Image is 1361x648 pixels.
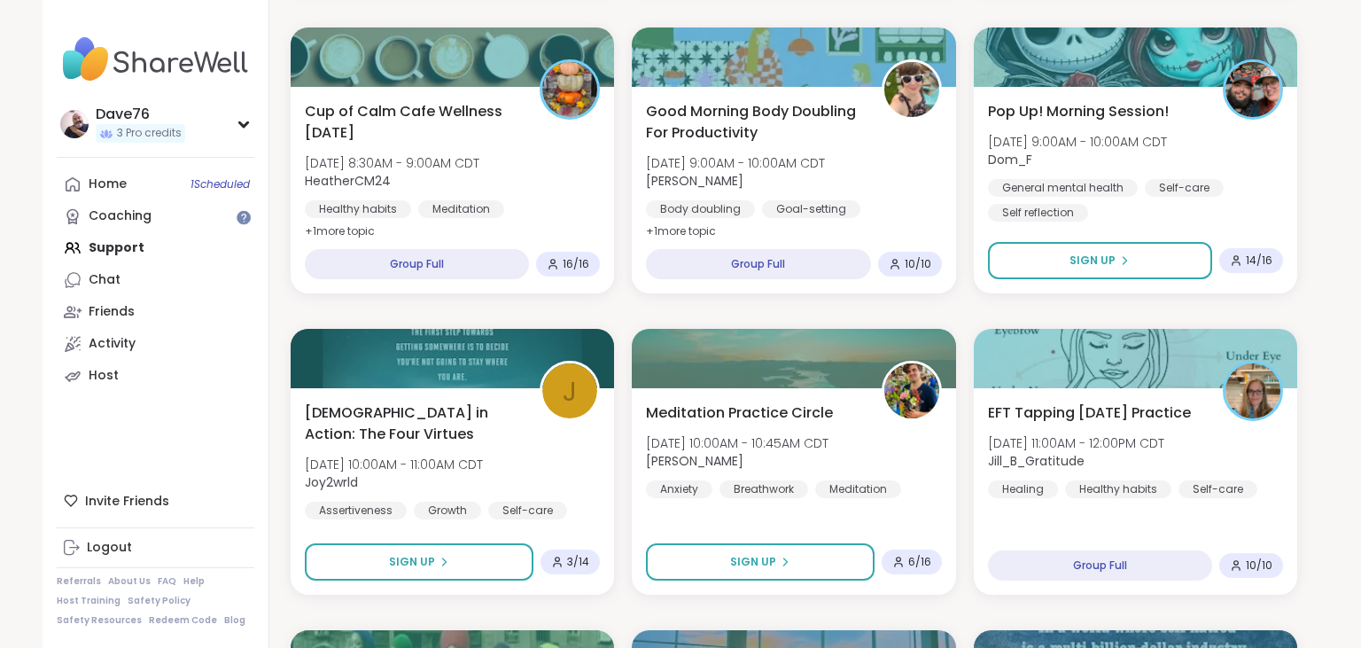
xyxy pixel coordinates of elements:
a: Safety Policy [128,595,191,607]
button: Sign Up [305,543,533,581]
a: Logout [57,532,254,564]
img: Nicholas [884,363,939,418]
span: [DATE] 10:00AM - 11:00AM CDT [305,456,483,473]
span: 6 / 16 [908,555,931,569]
div: Assertiveness [305,502,407,519]
a: Blog [224,614,245,627]
div: Coaching [89,207,152,225]
div: Self-care [1145,179,1224,197]
span: Good Morning Body Doubling For Productivity [646,101,861,144]
a: Activity [57,328,254,360]
div: Meditation [418,200,504,218]
div: Self-care [488,502,567,519]
div: Activity [89,335,136,353]
a: Help [183,575,205,588]
span: 10 / 10 [1246,558,1272,573]
img: Dave76 [60,110,89,138]
div: Meditation [815,480,901,498]
a: About Us [108,575,151,588]
a: Coaching [57,200,254,232]
div: Group Full [305,249,529,279]
a: Host [57,360,254,392]
div: Healthy habits [1065,480,1171,498]
b: [PERSON_NAME] [646,452,743,470]
b: Dom_F [988,151,1032,168]
div: Healing [988,480,1058,498]
span: J [563,371,577,412]
span: [DATE] 9:00AM - 10:00AM CDT [988,133,1167,151]
div: Invite Friends [57,485,254,517]
button: Sign Up [646,543,874,581]
div: Group Full [988,550,1212,581]
div: General mental health [988,179,1138,197]
b: Joy2wrld [305,473,358,491]
div: Home [89,176,127,193]
img: Adrienne_QueenOfTheDawn [884,62,939,117]
iframe: Spotlight [237,210,251,224]
img: HeatherCM24 [542,62,597,117]
img: Jill_B_Gratitude [1225,363,1280,418]
div: Healthy habits [305,200,411,218]
div: Friends [89,303,135,321]
div: Growth [414,502,481,519]
a: Friends [57,296,254,328]
div: Dave76 [96,105,185,124]
a: Referrals [57,575,101,588]
span: Pop Up! Morning Session! [988,101,1169,122]
img: Dom_F [1225,62,1280,117]
span: 14 / 16 [1246,254,1272,268]
span: [DATE] 11:00AM - 12:00PM CDT [988,434,1164,452]
a: FAQ [158,575,176,588]
span: 3 / 14 [567,555,589,569]
b: HeatherCM24 [305,172,391,190]
span: 1 Scheduled [191,177,250,191]
span: [DEMOGRAPHIC_DATA] in Action: The Four Virtues [305,402,520,445]
img: ShareWell Nav Logo [57,28,254,90]
div: Self reflection [988,204,1088,222]
a: Host Training [57,595,121,607]
span: [DATE] 9:00AM - 10:00AM CDT [646,154,825,172]
a: Chat [57,264,254,296]
span: [DATE] 8:30AM - 9:00AM CDT [305,154,479,172]
span: [DATE] 10:00AM - 10:45AM CDT [646,434,828,452]
a: Home1Scheduled [57,168,254,200]
b: Jill_B_Gratitude [988,452,1085,470]
a: Redeem Code [149,614,217,627]
div: Body doubling [646,200,755,218]
span: Meditation Practice Circle [646,402,833,424]
span: 16 / 16 [563,257,589,271]
span: Sign Up [730,554,776,570]
div: Goal-setting [762,200,860,218]
span: Cup of Calm Cafe Wellness [DATE] [305,101,520,144]
span: EFT Tapping [DATE] Practice [988,402,1191,424]
div: Self-care [1178,480,1257,498]
span: Sign Up [389,554,435,570]
div: Anxiety [646,480,712,498]
div: Chat [89,271,121,289]
span: Sign Up [1069,253,1116,269]
div: Group Full [646,249,870,279]
div: Logout [87,539,132,557]
b: [PERSON_NAME] [646,172,743,190]
a: Safety Resources [57,614,142,627]
button: Sign Up [988,242,1212,279]
span: 3 Pro credits [117,126,182,141]
div: Breathwork [719,480,808,498]
span: 10 / 10 [905,257,931,271]
div: Host [89,367,119,385]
